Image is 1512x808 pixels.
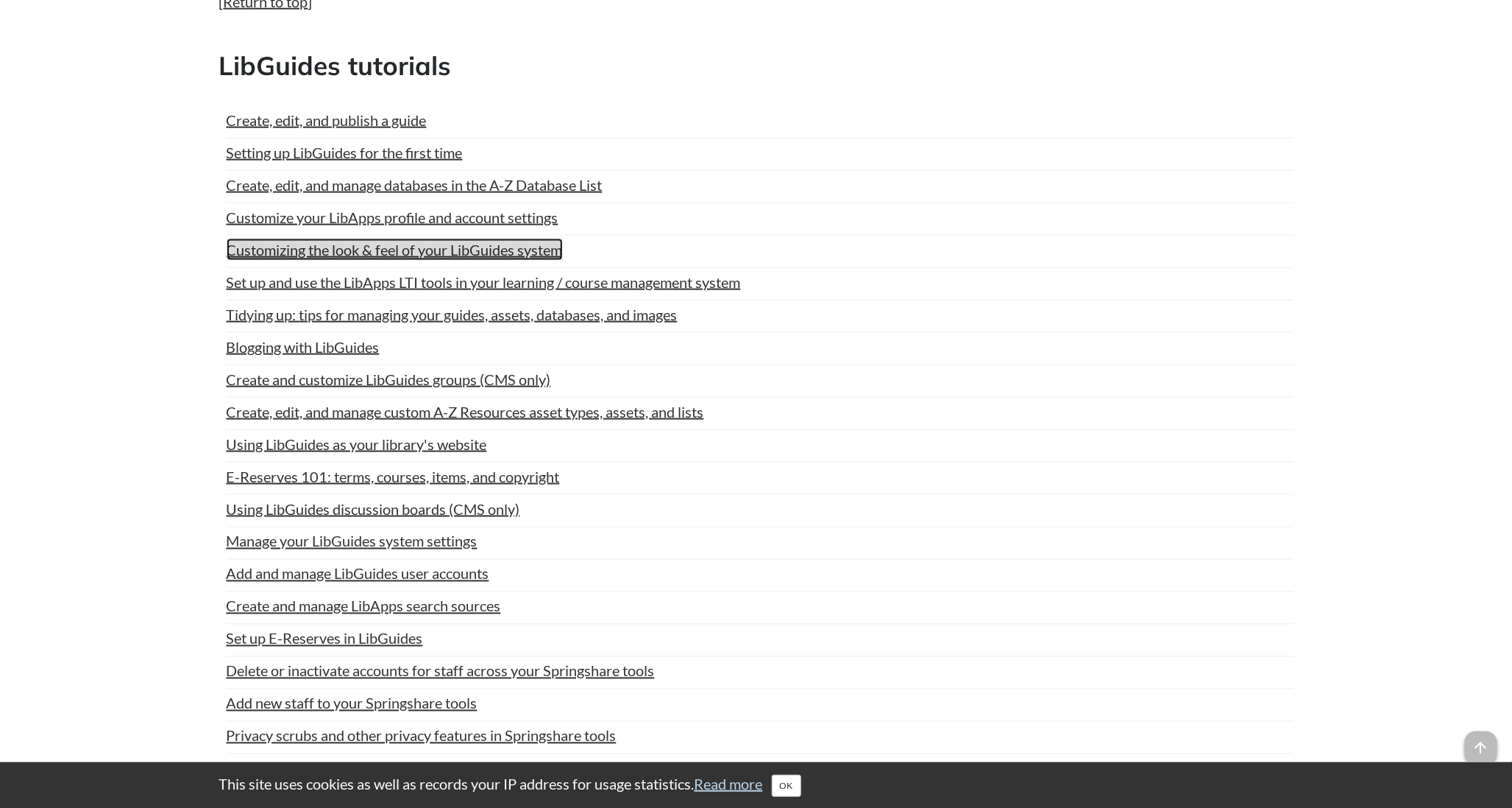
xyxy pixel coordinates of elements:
div: This site uses cookies as well as records your IP address for usage statistics. [205,773,1308,797]
span: arrow_upward [1465,731,1497,764]
button: Close [772,775,801,797]
a: Blogging with LibGuides [227,336,380,358]
a: Using LibGuides discussion boards (CMS only) [227,498,520,520]
a: Delete or inactivate accounts for staff across your Springshare tools [227,660,655,682]
a: Tidying up: tips for managing your guides, assets, databases, and images [227,303,678,326]
a: Create, edit, and manage custom A-Z Resources asset types, assets, and lists [227,401,704,423]
a: Create, edit, and manage databases in the A-Z Database List [227,174,603,196]
a: Using LibAuth in your Springshare tools [227,757,478,779]
a: Add and manage LibGuides user accounts [227,563,489,585]
a: Customizing the look & feel of your LibGuides system [227,239,563,261]
a: Read more [695,775,763,793]
a: Customize your LibApps profile and account settings [227,206,558,228]
a: Privacy scrubs and other privacy features in Springshare tools [227,725,617,747]
a: Create and manage LibApps search sources [227,595,501,617]
a: Using LibGuides as your library's website [227,433,487,455]
h2: LibGuides tutorials [219,48,1293,84]
a: Create, edit, and publish a guide [227,109,427,131]
a: Manage your LibGuides system settings [227,530,478,552]
a: arrow_upward [1465,733,1497,751]
a: E-Reserves 101: terms, courses, items, and copyright [227,466,560,488]
a: Add new staff to your Springshare tools [227,692,478,714]
a: Set up and use the LibApps LTI tools in your learning / course management system [227,271,741,293]
a: Create and customize LibGuides groups (CMS only) [227,368,551,390]
a: Setting up LibGuides for the first time [227,141,463,164]
a: Set up E-Reserves in LibGuides [227,628,423,650]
